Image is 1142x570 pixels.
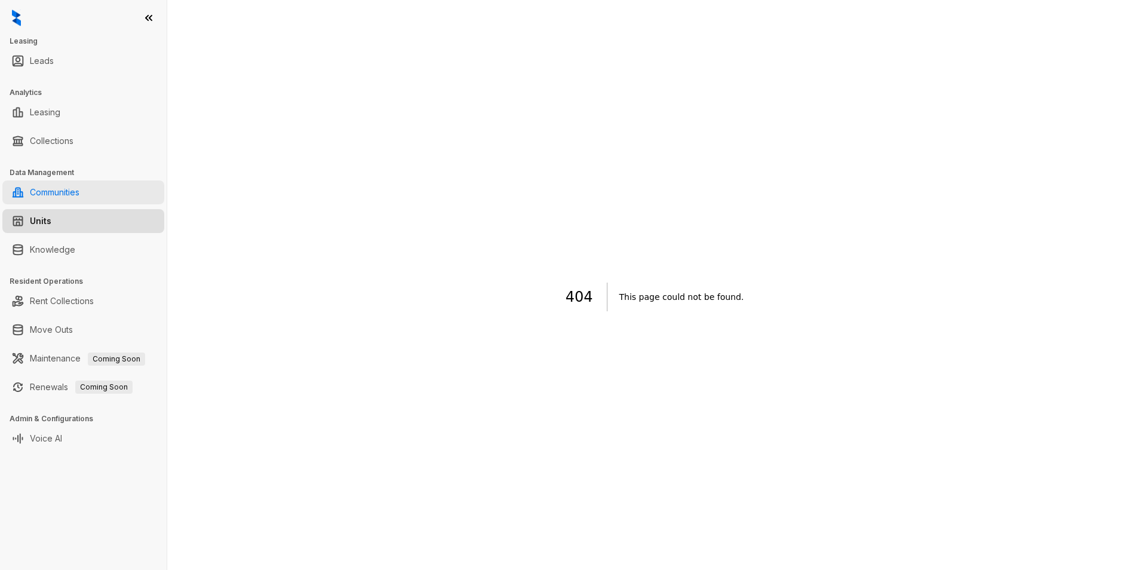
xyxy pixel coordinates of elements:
[2,238,164,262] li: Knowledge
[2,289,164,313] li: Rent Collections
[30,375,133,399] a: RenewalsComing Soon
[10,413,167,424] h3: Admin & Configurations
[30,209,51,233] a: Units
[2,129,164,153] li: Collections
[10,276,167,287] h3: Resident Operations
[2,49,164,73] li: Leads
[2,427,164,451] li: Voice AI
[2,318,164,342] li: Move Outs
[30,180,79,204] a: Communities
[10,87,167,98] h3: Analytics
[10,167,167,178] h3: Data Management
[30,238,75,262] a: Knowledge
[2,209,164,233] li: Units
[30,318,73,342] a: Move Outs
[30,129,73,153] a: Collections
[2,347,164,370] li: Maintenance
[2,180,164,204] li: Communities
[2,100,164,124] li: Leasing
[88,353,145,366] span: Coming Soon
[2,375,164,399] li: Renewals
[30,100,60,124] a: Leasing
[30,49,54,73] a: Leads
[75,381,133,394] span: Coming Soon
[566,283,607,311] h1: 404
[30,289,94,313] a: Rent Collections
[619,289,744,305] h2: This page could not be found .
[12,10,21,26] img: logo
[10,36,167,47] h3: Leasing
[30,427,62,451] a: Voice AI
